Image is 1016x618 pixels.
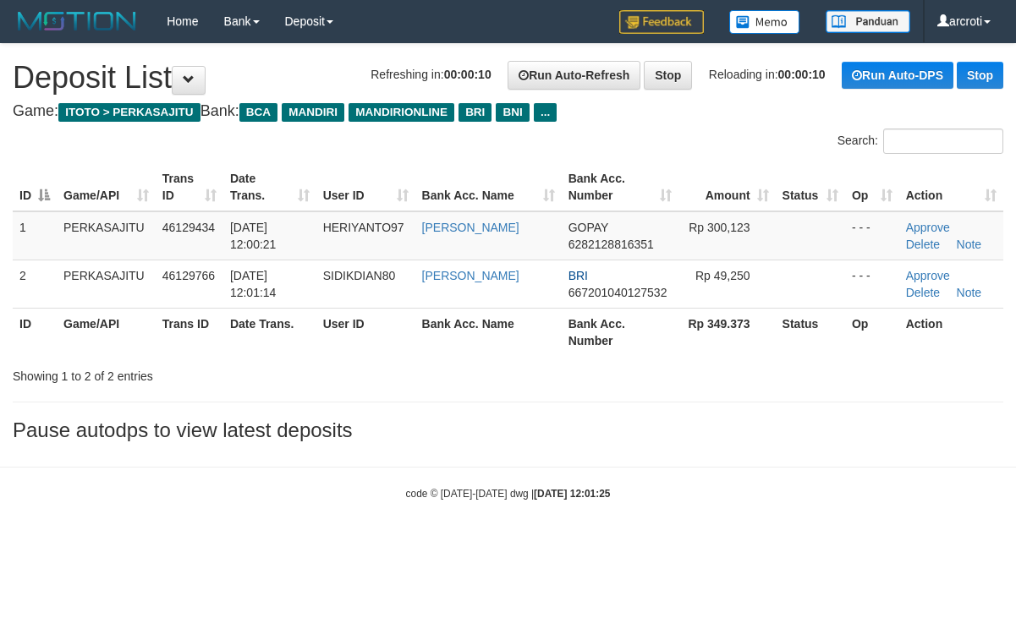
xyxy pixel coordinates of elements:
small: code © [DATE]-[DATE] dwg | [406,488,611,500]
span: 46129766 [162,269,215,282]
a: Stop [644,61,692,90]
label: Search: [838,129,1003,154]
a: [PERSON_NAME] [422,221,519,234]
h4: Game: Bank: [13,103,1003,120]
span: [DATE] 12:01:14 [230,269,277,299]
th: ID: activate to sort column descending [13,163,57,211]
span: MANDIRI [282,103,344,122]
a: Note [957,238,982,251]
span: [DATE] 12:00:21 [230,221,277,251]
th: Amount: activate to sort column ascending [678,163,775,211]
img: Button%20Memo.svg [729,10,800,34]
span: 46129434 [162,221,215,234]
td: PERKASAJITU [57,211,156,260]
td: - - - [845,260,899,308]
span: Refreshing in: [371,68,491,81]
th: Action: activate to sort column ascending [899,163,1003,211]
th: Op [845,308,899,356]
span: BRI [568,269,588,282]
span: Rp 49,250 [695,269,750,282]
a: Run Auto-DPS [842,62,953,89]
div: Showing 1 to 2 of 2 entries [13,361,410,385]
span: ITOTO > PERKASAJITU [58,103,200,122]
a: [PERSON_NAME] [422,269,519,282]
th: ID [13,308,57,356]
th: Trans ID: activate to sort column ascending [156,163,223,211]
span: HERIYANTO97 [323,221,404,234]
span: BRI [459,103,492,122]
th: Date Trans.: activate to sort column ascending [223,163,316,211]
strong: [DATE] 12:01:25 [534,488,610,500]
td: - - - [845,211,899,260]
th: Date Trans. [223,308,316,356]
span: Rp 300,123 [689,221,750,234]
th: Game/API [57,308,156,356]
td: 1 [13,211,57,260]
th: Status [776,308,845,356]
th: Bank Acc. Name: activate to sort column ascending [415,163,562,211]
a: Approve [906,269,950,282]
input: Search: [883,129,1003,154]
span: ... [534,103,557,122]
h1: Deposit List [13,61,1003,95]
th: Op: activate to sort column ascending [845,163,899,211]
strong: 00:00:10 [444,68,492,81]
span: SIDIKDIAN80 [323,269,396,282]
h3: Pause autodps to view latest deposits [13,419,1003,441]
img: Feedback.jpg [619,10,704,34]
th: Bank Acc. Number [562,308,679,356]
th: Bank Acc. Number: activate to sort column ascending [562,163,679,211]
span: Copy 6282128816351 to clipboard [568,238,654,251]
a: Approve [906,221,950,234]
span: Copy 667201040127532 to clipboard [568,286,667,299]
th: Game/API: activate to sort column ascending [57,163,156,211]
span: Reloading in: [709,68,826,81]
img: panduan.png [826,10,910,33]
th: Status: activate to sort column ascending [776,163,845,211]
strong: 00:00:10 [778,68,826,81]
span: BNI [496,103,529,122]
td: PERKASAJITU [57,260,156,308]
a: Delete [906,286,940,299]
th: Trans ID [156,308,223,356]
img: MOTION_logo.png [13,8,141,34]
th: Action [899,308,1003,356]
a: Note [957,286,982,299]
span: GOPAY [568,221,608,234]
a: Stop [957,62,1003,89]
th: User ID [316,308,415,356]
span: BCA [239,103,277,122]
th: Rp 349.373 [678,308,775,356]
th: Bank Acc. Name [415,308,562,356]
th: User ID: activate to sort column ascending [316,163,415,211]
a: Delete [906,238,940,251]
a: Run Auto-Refresh [508,61,640,90]
span: MANDIRIONLINE [349,103,454,122]
td: 2 [13,260,57,308]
